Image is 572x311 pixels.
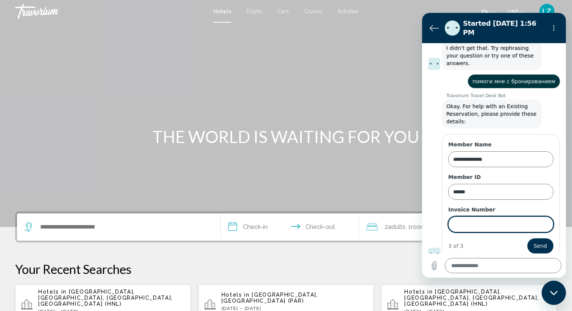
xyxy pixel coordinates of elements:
button: Change language [482,6,496,17]
a: Cars [278,8,289,14]
button: User Menu [537,3,557,19]
iframe: Button to launch messaging window, conversation in progress [542,281,566,305]
span: [GEOGRAPHIC_DATA], [GEOGRAPHIC_DATA], [GEOGRAPHIC_DATA], [GEOGRAPHIC_DATA] (HNL) [38,289,173,307]
span: LZ [543,8,552,15]
a: Travorium [15,4,206,19]
a: Flights [246,8,263,14]
a: Hotels [214,8,231,14]
span: [GEOGRAPHIC_DATA], [GEOGRAPHIC_DATA], [GEOGRAPHIC_DATA], [GEOGRAPHIC_DATA] (HNL) [404,289,539,307]
button: Change currency [507,6,526,17]
span: Hotels in [404,289,433,295]
p: Your Recent Searches [15,261,557,277]
div: Search widget [17,213,555,241]
span: Hotels in [38,289,67,295]
span: en [482,9,489,15]
span: Hotels in [221,292,250,298]
span: [GEOGRAPHIC_DATA], [GEOGRAPHIC_DATA] (PAR) [221,292,318,304]
span: Room [411,223,426,230]
span: 2 [385,222,405,232]
button: Check in and out dates [221,213,359,241]
span: , 1 [405,222,426,232]
a: Activities [337,8,358,14]
h1: THE WORLD IS WAITING FOR YOU [144,127,428,146]
span: USD [507,9,519,15]
span: Adults [388,223,405,230]
iframe: Messaging window [422,13,566,278]
p: [DATE] - [DATE] [221,306,368,311]
a: Cruises [304,8,322,14]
